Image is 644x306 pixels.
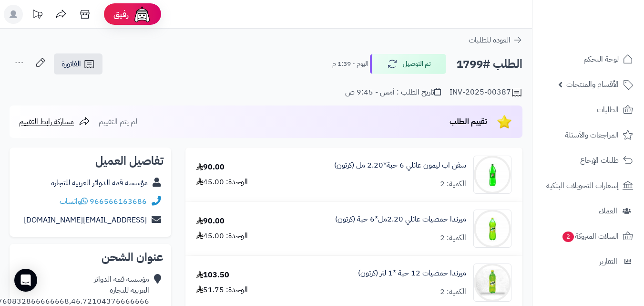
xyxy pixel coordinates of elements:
div: INV-2025-00387 [450,87,522,98]
h2: الطلب #1799 [456,54,522,74]
span: 2 [562,232,574,242]
span: لم يتم التقييم [99,116,137,127]
img: 1747541306-e6e5e2d5-9b67-463e-b81b-59a02ee4-90x90.jpg [474,156,511,194]
h2: تفاصيل العميل [17,155,164,167]
span: التقارير [599,255,617,268]
div: Open Intercom Messenger [14,269,37,292]
a: التقارير [538,250,638,273]
span: طلبات الإرجاع [580,154,619,167]
a: تحديثات المنصة [25,5,49,26]
a: العودة للطلبات [469,34,522,46]
span: تقييم الطلب [450,116,487,127]
div: 103.50 [196,270,229,281]
a: ميرندا حمضيات عائلي 2.20مل*6 حبة (كرتون) [335,214,466,225]
a: الفاتورة [54,53,102,74]
img: logo-2.png [579,7,635,27]
span: العملاء [599,204,617,218]
div: الوحدة: 45.00 [196,177,248,188]
a: مؤسسه قمه الدوائر العربيه للتجاره [51,177,148,189]
a: 966566163686 [90,196,147,207]
span: الأقسام والمنتجات [566,78,619,91]
div: الكمية: 2 [440,232,466,243]
span: الطلبات [597,103,619,116]
div: الوحدة: 51.75 [196,285,248,295]
div: الوحدة: 45.00 [196,231,248,242]
a: مشاركة رابط التقييم [19,116,90,127]
a: واتساب [60,196,88,207]
a: طلبات الإرجاع [538,149,638,172]
span: العودة للطلبات [469,34,511,46]
div: الكمية: 2 [440,179,466,190]
a: الطلبات [538,98,638,121]
small: اليوم - 1:39 م [332,59,368,69]
span: لوحة التحكم [583,53,619,66]
button: تم التوصيل [370,54,446,74]
a: ميرندا حمضيات 12 حبة *1 لتر (كرتون) [358,268,466,279]
a: لوحة التحكم [538,48,638,71]
div: 90.00 [196,162,225,173]
a: السلات المتروكة2 [538,225,638,248]
img: ai-face.png [133,5,152,24]
a: إشعارات التحويلات البنكية [538,174,638,197]
div: الكمية: 2 [440,286,466,297]
a: سفن اب ليمون عائلي 6 حبة*2.20 مل (كرتون) [334,160,466,171]
div: 90.00 [196,216,225,227]
span: الفاتورة [61,58,81,70]
h2: عنوان الشحن [17,252,164,263]
img: 1747566256-XP8G23evkchGmxKUr8YaGb2gsq2hZno4-90x90.jpg [474,264,511,302]
span: رفيق [113,9,129,20]
div: تاريخ الطلب : أمس - 9:45 ص [345,87,441,98]
a: العملاء [538,200,638,222]
a: [EMAIL_ADDRESS][DOMAIN_NAME] [24,214,147,226]
span: مشاركة رابط التقييم [19,116,74,127]
span: السلات المتروكة [562,230,619,243]
img: 1747544486-c60db756-6ee7-44b0-a7d4-ec449800-90x90.jpg [474,210,511,248]
span: إشعارات التحويلات البنكية [546,179,619,192]
span: المراجعات والأسئلة [565,128,619,142]
a: المراجعات والأسئلة [538,124,638,147]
